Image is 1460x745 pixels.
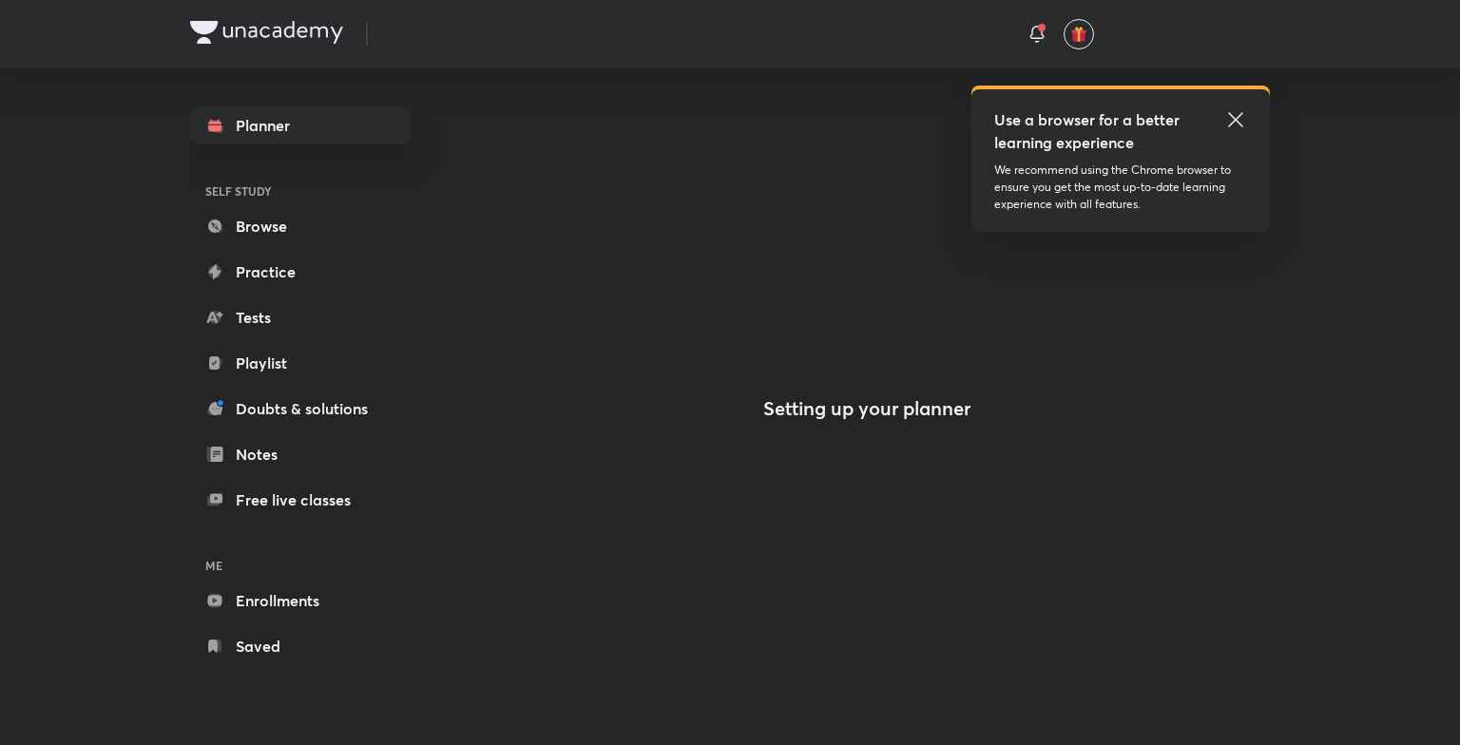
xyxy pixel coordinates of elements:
[190,106,411,144] a: Planner
[190,344,411,382] a: Playlist
[190,21,343,44] img: Company Logo
[190,582,411,620] a: Enrollments
[190,207,411,245] a: Browse
[763,397,970,420] h4: Setting up your planner
[994,162,1247,213] p: We recommend using the Chrome browser to ensure you get the most up-to-date learning experience w...
[190,481,411,519] a: Free live classes
[190,175,411,207] h6: SELF STUDY
[190,627,411,665] a: Saved
[994,108,1183,154] h5: Use a browser for a better learning experience
[1064,19,1094,49] button: avatar
[190,549,411,582] h6: ME
[190,253,411,291] a: Practice
[190,298,411,336] a: Tests
[1070,26,1087,43] img: avatar
[190,21,343,48] a: Company Logo
[190,435,411,473] a: Notes
[190,390,411,428] a: Doubts & solutions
